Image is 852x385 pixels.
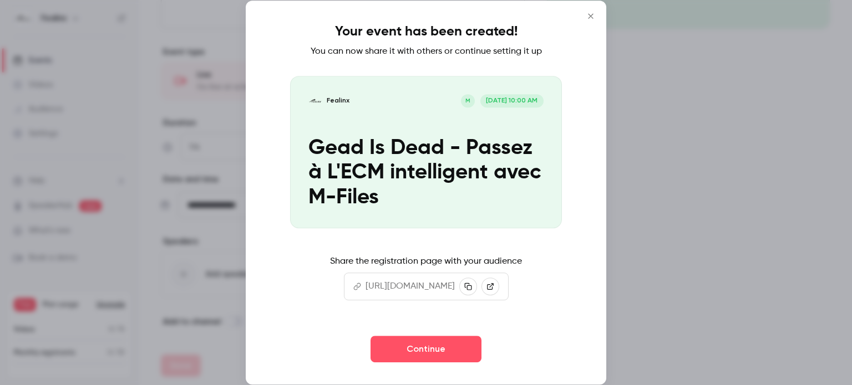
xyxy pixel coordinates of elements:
img: Gead Is Dead - Passez à L'ECM intelligent avec M-Files [308,94,322,108]
div: M [460,93,476,109]
button: Continue [371,336,481,362]
p: You can now share it with others or continue setting it up [311,45,542,58]
span: [DATE] 10:00 AM [480,94,544,108]
p: [URL][DOMAIN_NAME] [366,280,455,293]
p: Share the registration page with your audience [330,255,522,268]
h1: Your event has been created! [335,23,518,40]
p: Fealinx [327,96,349,106]
button: Close [580,5,602,27]
p: Gead Is Dead - Passez à L'ECM intelligent avec M-Files [308,136,544,210]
